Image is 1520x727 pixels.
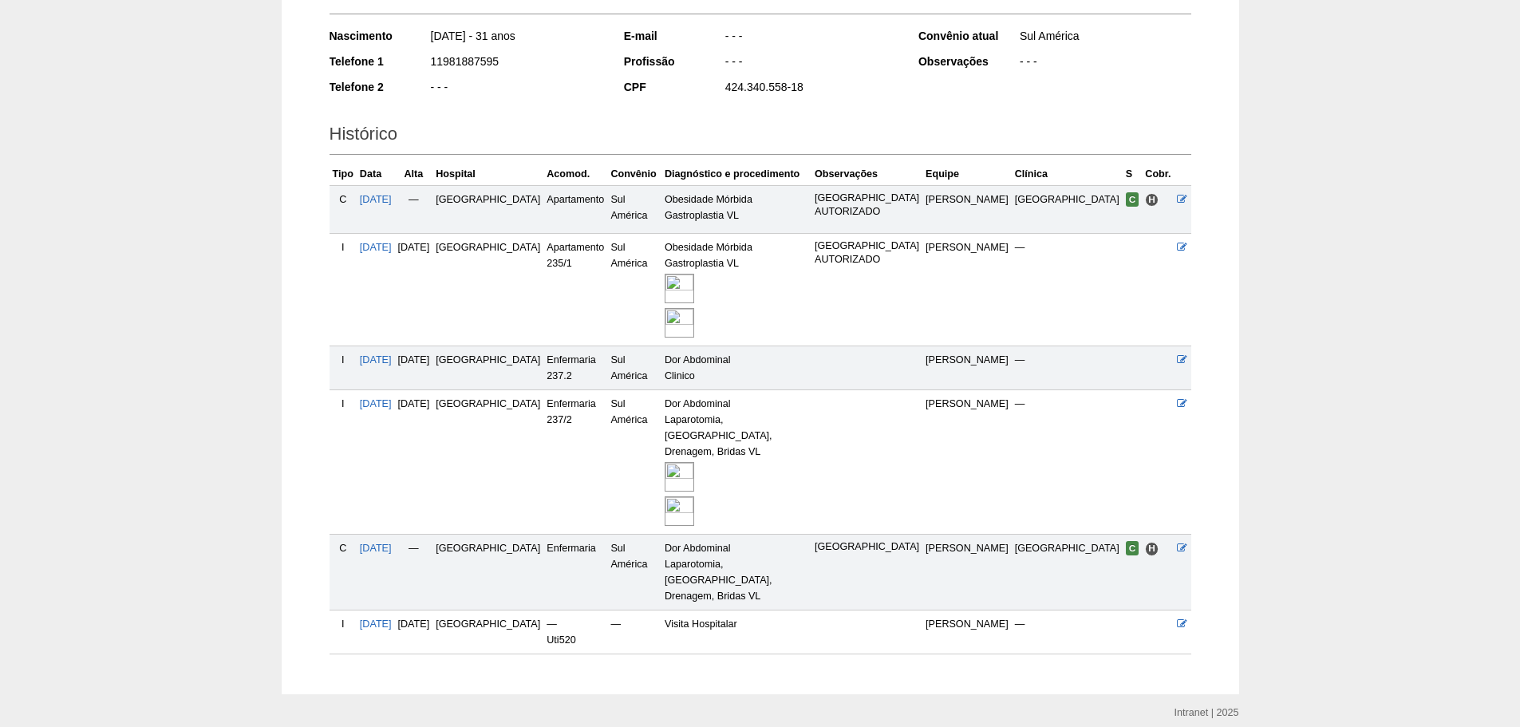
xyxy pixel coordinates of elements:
span: Hospital [1145,542,1159,555]
td: Sul América [607,234,661,346]
td: Apartamento [543,185,607,233]
td: Dor Abdominal Laparotomia, [GEOGRAPHIC_DATA], Drenagem, Bridas VL [661,390,811,535]
td: — [1012,346,1123,390]
div: E-mail [624,28,724,44]
div: I [333,239,353,255]
div: Profissão [624,53,724,69]
div: - - - [724,28,897,48]
th: Tipo [330,163,357,186]
td: Enfermaria [543,535,607,610]
td: [GEOGRAPHIC_DATA] [432,390,543,535]
div: Intranet | 2025 [1175,705,1239,721]
div: - - - [429,79,602,99]
div: I [333,616,353,632]
td: [PERSON_NAME] [922,234,1012,346]
div: 424.340.558-18 [724,79,897,99]
span: [DATE] [398,242,430,253]
th: S [1123,163,1143,186]
h2: Histórico [330,118,1191,155]
td: [GEOGRAPHIC_DATA] [1012,535,1123,610]
div: Telefone 2 [330,79,429,95]
th: Data [357,163,395,186]
div: [DATE] - 31 anos [429,28,602,48]
th: Hospital [432,163,543,186]
div: Telefone 1 [330,53,429,69]
th: Alta [395,163,433,186]
td: [GEOGRAPHIC_DATA] [432,535,543,610]
td: [PERSON_NAME] [922,535,1012,610]
td: Enfermaria 237/2 [543,390,607,535]
td: — [607,610,661,654]
th: Diagnóstico e procedimento [661,163,811,186]
th: Observações [811,163,922,186]
div: I [333,396,353,412]
div: I [333,352,353,368]
span: [DATE] [398,398,430,409]
th: Acomod. [543,163,607,186]
td: [GEOGRAPHIC_DATA] [1012,185,1123,233]
p: [GEOGRAPHIC_DATA] [815,540,919,554]
div: Sul América [1018,28,1191,48]
td: Obesidade Mórbida Gastroplastia VL [661,185,811,233]
span: Confirmada [1126,192,1139,207]
td: Obesidade Mórbida Gastroplastia VL [661,234,811,346]
td: — [1012,390,1123,535]
td: [GEOGRAPHIC_DATA] [432,610,543,654]
div: Nascimento [330,28,429,44]
a: [DATE] [360,354,392,365]
div: - - - [1018,53,1191,73]
td: — [1012,234,1123,346]
td: Visita Hospitalar [661,610,811,654]
td: Sul América [607,390,661,535]
td: [GEOGRAPHIC_DATA] [432,234,543,346]
td: [GEOGRAPHIC_DATA] [432,346,543,390]
td: [PERSON_NAME] [922,390,1012,535]
td: — [1012,610,1123,654]
div: CPF [624,79,724,95]
span: Hospital [1145,193,1159,207]
a: [DATE] [360,242,392,253]
td: Sul América [607,185,661,233]
div: - - - [724,53,897,73]
div: C [333,540,353,556]
td: Sul América [607,535,661,610]
td: — Uti520 [543,610,607,654]
td: [PERSON_NAME] [922,610,1012,654]
p: [GEOGRAPHIC_DATA] AUTORIZADO [815,192,919,219]
span: Confirmada [1126,541,1139,555]
div: C [333,192,353,207]
a: [DATE] [360,398,392,409]
span: [DATE] [398,354,430,365]
div: Observações [918,53,1018,69]
th: Equipe [922,163,1012,186]
span: [DATE] [398,618,430,630]
td: Enfermaria 237.2 [543,346,607,390]
th: Convênio [607,163,661,186]
td: [GEOGRAPHIC_DATA] [432,185,543,233]
a: [DATE] [360,618,392,630]
div: Convênio atual [918,28,1018,44]
div: 11981887595 [429,53,602,73]
td: — [395,185,433,233]
td: — [395,535,433,610]
th: Cobr. [1142,163,1174,186]
td: [PERSON_NAME] [922,185,1012,233]
td: Apartamento 235/1 [543,234,607,346]
th: Clínica [1012,163,1123,186]
td: Dor Abdominal Laparotomia, [GEOGRAPHIC_DATA], Drenagem, Bridas VL [661,535,811,610]
td: Dor Abdominal Clinico [661,346,811,390]
a: [DATE] [360,543,392,554]
p: [GEOGRAPHIC_DATA] AUTORIZADO [815,239,919,267]
a: [DATE] [360,194,392,205]
td: Sul América [607,346,661,390]
td: [PERSON_NAME] [922,346,1012,390]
